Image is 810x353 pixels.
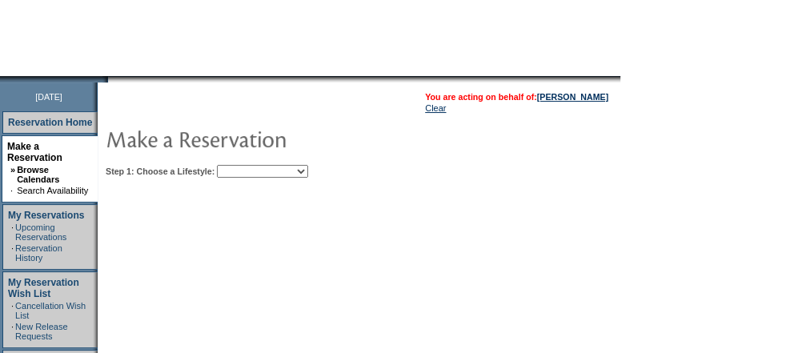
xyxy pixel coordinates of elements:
[35,92,62,102] span: [DATE]
[106,166,215,176] b: Step 1: Choose a Lifestyle:
[537,92,608,102] a: [PERSON_NAME]
[102,76,108,82] img: promoShadowLeftCorner.gif
[8,210,84,221] a: My Reservations
[8,277,79,299] a: My Reservation Wish List
[17,165,59,184] a: Browse Calendars
[10,186,15,195] td: ·
[17,186,88,195] a: Search Availability
[15,223,66,242] a: Upcoming Reservations
[15,243,62,263] a: Reservation History
[106,122,426,154] img: pgTtlMakeReservation.gif
[108,76,110,82] img: blank.gif
[11,322,14,341] td: ·
[11,301,14,320] td: ·
[15,322,67,341] a: New Release Requests
[7,141,62,163] a: Make a Reservation
[11,243,14,263] td: ·
[425,103,446,113] a: Clear
[425,92,608,102] span: You are acting on behalf of:
[15,301,86,320] a: Cancellation Wish List
[11,223,14,242] td: ·
[10,165,15,174] b: »
[8,117,92,128] a: Reservation Home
